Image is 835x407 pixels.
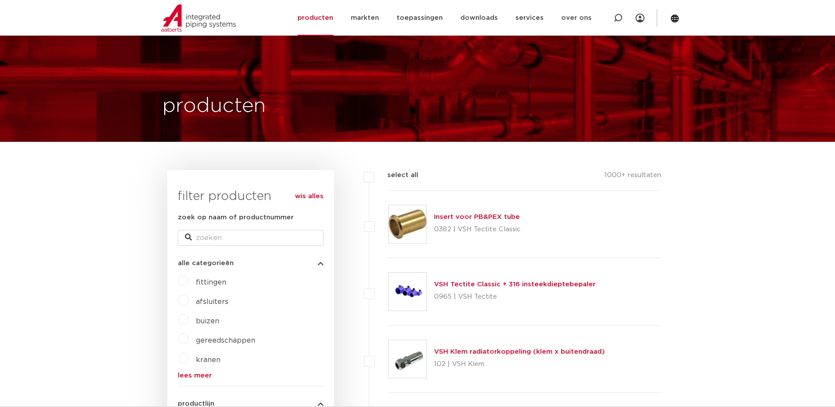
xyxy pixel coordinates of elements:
a: buizen [196,318,219,325]
a: kranen [196,356,221,363]
input: zoeken [178,230,324,246]
img: Thumbnail for VSH Klem radiatorkoppeling (klem x buitendraad) [389,340,427,378]
span: productlijn [178,400,214,407]
a: lees meer [178,372,324,379]
p: 0382 | VSH Tectite Classic [434,222,521,237]
img: Thumbnail for Insert voor PB&PEX tube [389,205,427,243]
p: 1000+ resultaten [604,170,661,184]
label: zoek op naam of productnummer [178,212,294,223]
label: select all [374,170,418,181]
a: fittingen [196,279,226,286]
h1: producten [162,92,266,120]
p: 102 | VSH Klem [434,357,605,371]
button: alle categorieën [178,260,324,266]
span: alle categorieën [178,260,234,266]
a: gereedschappen [196,337,255,344]
a: VSH Tectite Classic + 316 insteekdieptebepaler [434,281,596,288]
a: VSH Klem radiatorkoppeling (klem x buitendraad) [434,348,605,355]
a: Insert voor PB&PEX tube [434,214,520,220]
img: Thumbnail for VSH Tectite Classic + 316 insteekdieptebepaler [389,273,427,311]
p: 0965 | VSH Tectite [434,290,596,304]
a: afsluiters [196,298,228,305]
button: productlijn [178,400,324,407]
h3: filter producten [178,188,324,205]
a: wis alles [295,191,324,202]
